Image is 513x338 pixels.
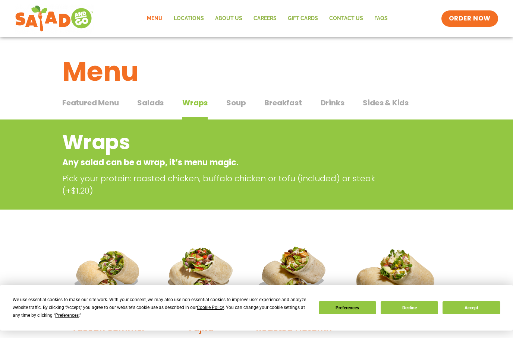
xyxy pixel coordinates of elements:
[369,10,393,27] a: FAQs
[182,97,208,108] span: Wraps
[55,313,79,318] span: Preferences
[197,305,224,310] span: Cookie Policy
[248,10,282,27] a: Careers
[62,156,391,169] p: Any salad can be a wrap, it’s menu magic.
[381,301,438,314] button: Decline
[62,127,391,157] h2: Wraps
[62,95,451,120] div: Tabbed content
[253,235,334,316] img: Product photo for Roasted Autumn Wrap
[210,10,248,27] a: About Us
[137,97,164,108] span: Salads
[168,10,210,27] a: Locations
[226,97,246,108] span: Soup
[160,235,242,316] img: Product photo for Fajita Wrap
[324,10,369,27] a: Contact Us
[319,301,376,314] button: Preferences
[441,10,498,27] a: ORDER NOW
[68,235,149,316] img: Product photo for Tuscan Summer Wrap
[321,97,344,108] span: Drinks
[62,172,394,197] p: Pick your protein: roasted chicken, buffalo chicken or tofu (included) or steak (+$1.20)
[13,296,309,319] div: We use essential cookies to make our site work. With your consent, we may also use non-essential ...
[264,97,302,108] span: Breakfast
[62,51,451,92] h1: Menu
[282,10,324,27] a: GIFT CARDS
[346,235,445,334] img: Product photo for BBQ Ranch Wrap
[449,14,491,23] span: ORDER NOW
[15,4,94,34] img: new-SAG-logo-768×292
[141,10,168,27] a: Menu
[62,97,119,108] span: Featured Menu
[443,301,500,314] button: Accept
[141,10,393,27] nav: Menu
[363,97,409,108] span: Sides & Kids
